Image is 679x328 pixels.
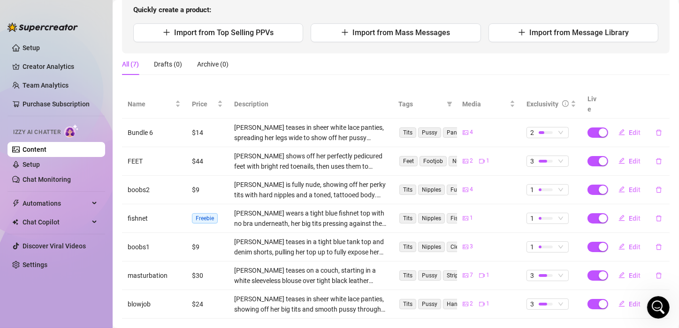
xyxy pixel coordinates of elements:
[656,129,662,136] span: delete
[122,290,186,319] td: blowjob
[186,176,229,204] td: $9
[562,100,569,107] span: info-circle
[618,129,625,135] span: edit
[530,242,534,252] span: 1
[418,242,445,252] span: Nipples
[611,239,648,254] button: Edit
[629,129,641,136] span: Edit
[12,219,18,225] img: Chat Copilot
[530,213,534,224] span: 1
[447,213,473,224] span: Fishnet
[122,119,186,147] td: Bundle 6
[234,179,387,200] div: [PERSON_NAME] is fully nude, showing off her perky tits with hard nipples and a toned, tattooed b...
[648,125,670,140] button: delete
[163,29,170,36] span: plus
[399,156,418,166] span: Feet
[186,233,229,261] td: $9
[648,239,670,254] button: delete
[656,186,662,193] span: delete
[582,90,605,119] th: Live
[122,176,186,204] td: boobs2
[23,146,46,153] a: Content
[479,273,485,278] span: video-camera
[122,233,186,261] td: boobs1
[487,271,490,280] span: 1
[618,300,625,307] span: edit
[463,216,468,221] span: picture
[311,23,481,42] button: Import from Mass Messages
[618,272,625,278] span: edit
[133,6,211,14] strong: Quickly create a product:
[611,268,648,283] button: Edit
[629,272,641,279] span: Edit
[463,158,468,164] span: picture
[618,243,625,250] span: edit
[530,156,534,166] span: 3
[12,200,20,207] span: thunderbolt
[399,213,416,224] span: Tits
[122,204,186,233] td: fishnet
[23,261,47,268] a: Settings
[618,186,625,193] span: edit
[470,299,473,308] span: 2
[186,261,229,290] td: $30
[234,237,387,257] div: [PERSON_NAME] teases in a tight blue tank top and denim shorts, pulling her top up to fully expos...
[23,44,40,52] a: Setup
[122,261,186,290] td: masturbation
[23,97,98,112] a: Purchase Subscription
[398,99,443,109] span: Tags
[418,213,445,224] span: Nipples
[629,300,641,308] span: Edit
[611,211,648,226] button: Edit
[618,215,625,221] span: edit
[457,90,521,119] th: Media
[463,99,508,109] span: Media
[530,299,534,309] span: 3
[186,119,229,147] td: $14
[470,214,473,223] span: 1
[64,124,79,138] img: AI Chatter
[443,127,470,138] span: Panties
[629,186,641,194] span: Edit
[234,294,387,314] div: [PERSON_NAME] teases in sheer white lace panties, showing off her big tits and smooth pussy throu...
[234,208,387,229] div: [PERSON_NAME] wears a tight blue fishnet top with no bra underneath, her big tits pressing agains...
[647,296,670,319] iframe: Intercom live chat
[192,99,215,109] span: Price
[8,22,78,32] img: logo-BBDzfeDw.svg
[341,29,349,36] span: plus
[629,157,641,165] span: Edit
[352,28,450,37] span: Import from Mass Messages
[526,99,558,109] div: Exclusivity
[447,101,452,107] span: filter
[443,299,473,309] span: Handjob
[648,211,670,226] button: delete
[399,185,416,195] span: Tits
[23,215,89,230] span: Chat Copilot
[611,154,648,169] button: Edit
[186,290,229,319] td: $24
[518,29,526,36] span: plus
[463,301,468,307] span: picture
[23,176,71,183] a: Chat Monitoring
[629,243,641,251] span: Edit
[463,187,468,193] span: picture
[629,215,641,222] span: Edit
[656,244,662,250] span: delete
[611,182,648,197] button: Edit
[479,158,485,164] span: video-camera
[648,154,670,169] button: delete
[530,127,534,138] span: 2
[23,82,69,89] a: Team Analytics
[420,156,447,166] span: Footjob
[470,128,473,137] span: 4
[470,185,473,194] span: 4
[488,23,658,42] button: Import from Message Library
[656,215,662,222] span: delete
[447,242,478,252] span: Cleavage
[463,273,468,278] span: picture
[487,299,490,308] span: 1
[479,301,485,307] span: video-camera
[399,299,416,309] span: Tits
[186,90,229,119] th: Price
[470,242,473,251] span: 3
